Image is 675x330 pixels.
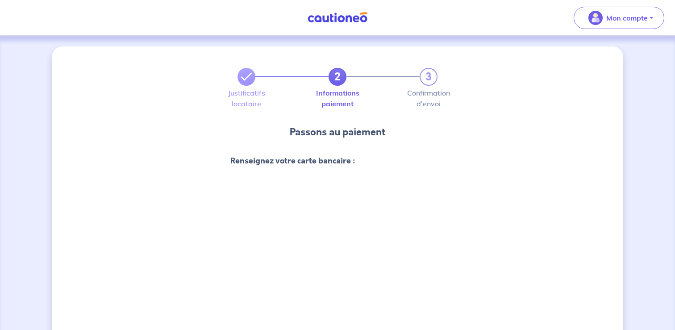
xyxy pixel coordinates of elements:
[588,11,603,25] img: illu_account_valid_menu.svg
[574,7,664,29] button: illu_account_valid_menu.svgMon compte
[230,154,445,168] h4: Renseignez votre carte bancaire :
[329,89,346,107] label: Informations paiement
[304,12,371,23] img: Cautioneo
[237,89,255,107] label: Justificatifs locataire
[290,125,386,139] p: Passons au paiement
[606,13,648,23] p: Mon compte
[329,68,346,86] a: 2
[420,89,437,107] label: Confirmation d'envoi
